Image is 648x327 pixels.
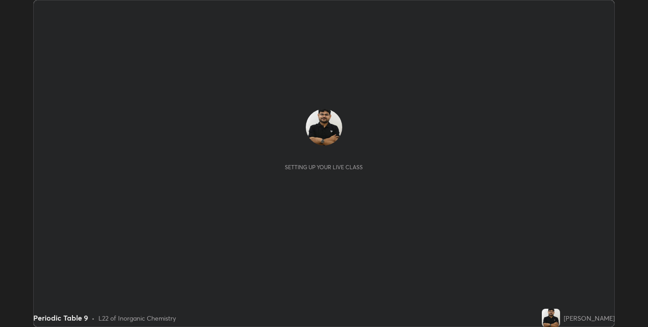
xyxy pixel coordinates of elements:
div: • [92,313,95,323]
img: d32c70f87a0b4f19b114348ebca7561d.jpg [542,309,560,327]
div: Periodic Table 9 [33,312,88,323]
img: d32c70f87a0b4f19b114348ebca7561d.jpg [306,109,342,145]
div: [PERSON_NAME] [564,313,615,323]
div: Setting up your live class [285,164,363,171]
div: L22 of Inorganic Chemistry [98,313,176,323]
